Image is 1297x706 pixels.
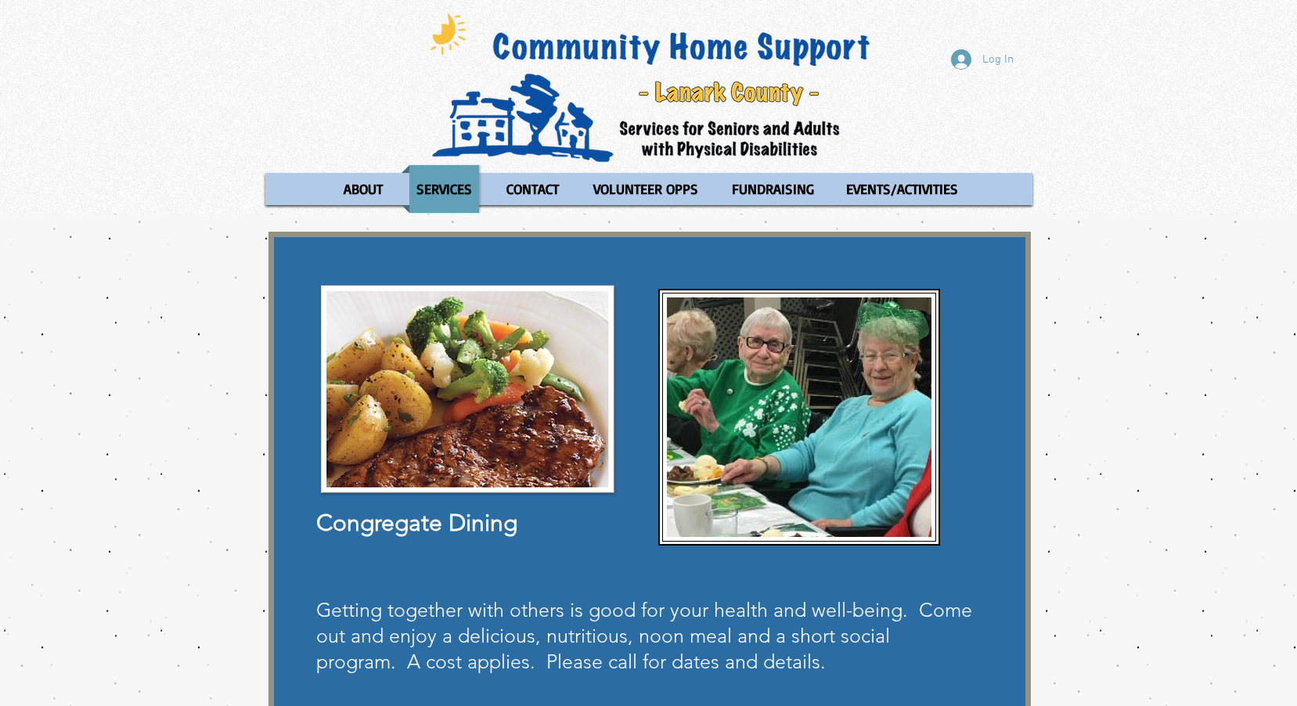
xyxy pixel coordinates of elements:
p: EVENTS/ACTIVITIES [839,165,965,213]
a: ABOUT [328,165,398,213]
span: Congregate Dining [316,509,517,537]
a: CONTACT [491,165,575,213]
p: ABOUT [337,165,390,213]
a: SERVICES [402,165,487,213]
img: DC Pic 2.png [316,282,619,499]
p: CONTACT [499,165,566,213]
nav: Site [265,165,1032,213]
span: Log In [977,52,1019,68]
p: FUNDRAISING [725,165,821,213]
a: FUNDRAISING [717,165,827,213]
a: EVENTS/ACTIVITIES [831,165,973,213]
p: SERVICES [409,165,479,213]
button: Log In [940,45,1025,74]
img: St Patricks DC.JPG [667,297,931,537]
p: VOLUNTEER OPPS [586,165,705,213]
a: VOLUNTEER OPPS [578,165,713,213]
span: Getting together with others is good for your health and well-being. Come out and enjoy a delicio... [316,598,972,673]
